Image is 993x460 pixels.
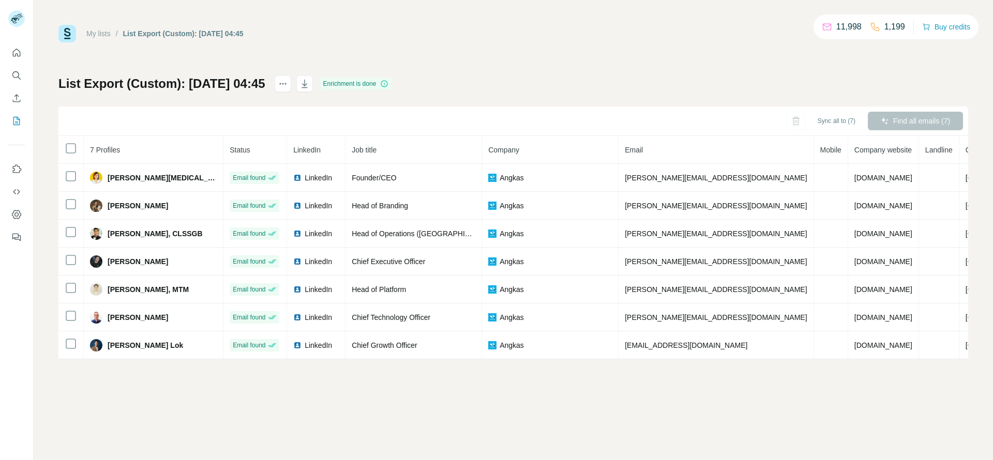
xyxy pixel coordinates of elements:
[108,340,183,350] span: [PERSON_NAME] Lok
[488,146,519,154] span: Company
[305,284,332,295] span: LinkedIn
[8,160,25,178] button: Use Surfe on LinkedIn
[90,255,102,268] img: Avatar
[352,257,425,266] span: Chief Executive Officer
[352,313,430,321] span: Chief Technology Officer
[854,313,912,321] span: [DOMAIN_NAME]
[233,341,265,350] span: Email found
[293,313,302,321] img: LinkedIn logo
[8,89,25,108] button: Enrich CSV
[625,285,807,294] span: [PERSON_NAME][EMAIL_ADDRESS][DOMAIN_NAME]
[293,146,321,154] span: LinkedIn
[108,284,189,295] span: [PERSON_NAME], MTM
[305,256,332,267] span: LinkedIn
[293,257,302,266] img: LinkedIn logo
[488,229,496,238] img: company-logo
[500,340,524,350] span: Angkas
[625,146,643,154] span: Email
[488,257,496,266] img: company-logo
[818,116,855,126] span: Sync all to (7)
[233,257,265,266] span: Email found
[90,146,120,154] span: 7 Profiles
[123,28,244,39] div: List Export (Custom): [DATE] 04:45
[86,29,111,38] a: My lists
[625,229,807,238] span: [PERSON_NAME][EMAIL_ADDRESS][DOMAIN_NAME]
[108,228,203,239] span: [PERSON_NAME], CLSSGB
[108,312,168,323] span: [PERSON_NAME]
[854,257,912,266] span: [DOMAIN_NAME]
[625,341,747,349] span: [EMAIL_ADDRESS][DOMAIN_NAME]
[8,112,25,130] button: My lists
[293,202,302,210] img: LinkedIn logo
[305,312,332,323] span: LinkedIn
[488,202,496,210] img: company-logo
[305,340,332,350] span: LinkedIn
[854,341,912,349] span: [DOMAIN_NAME]
[108,256,168,267] span: [PERSON_NAME]
[90,200,102,212] img: Avatar
[293,229,302,238] img: LinkedIn logo
[233,229,265,238] span: Email found
[108,173,217,183] span: [PERSON_NAME][MEDICAL_DATA]
[233,201,265,210] span: Email found
[500,228,524,239] span: Angkas
[500,173,524,183] span: Angkas
[500,256,524,267] span: Angkas
[625,202,807,210] span: [PERSON_NAME][EMAIL_ADDRESS][DOMAIN_NAME]
[293,174,302,182] img: LinkedIn logo
[966,146,991,154] span: Country
[58,25,76,42] img: Surfe Logo
[58,75,265,92] h1: List Export (Custom): [DATE] 04:45
[90,172,102,184] img: Avatar
[233,173,265,182] span: Email found
[625,257,807,266] span: [PERSON_NAME][EMAIL_ADDRESS][DOMAIN_NAME]
[352,285,406,294] span: Head of Platform
[488,285,496,294] img: company-logo
[352,229,588,238] span: Head of Operations ([GEOGRAPHIC_DATA] and [GEOGRAPHIC_DATA])
[854,202,912,210] span: [DOMAIN_NAME]
[293,285,302,294] img: LinkedIn logo
[230,146,250,154] span: Status
[500,284,524,295] span: Angkas
[625,313,807,321] span: [PERSON_NAME][EMAIL_ADDRESS][DOMAIN_NAME]
[8,182,25,201] button: Use Surfe API
[305,201,332,211] span: LinkedIn
[352,146,377,154] span: Job title
[836,21,862,33] p: 11,998
[233,285,265,294] span: Email found
[8,228,25,247] button: Feedback
[488,341,496,349] img: company-logo
[352,174,396,182] span: Founder/CEO
[854,285,912,294] span: [DOMAIN_NAME]
[352,202,408,210] span: Head of Branding
[500,312,524,323] span: Angkas
[854,146,912,154] span: Company website
[108,201,168,211] span: [PERSON_NAME]
[116,28,118,39] li: /
[488,174,496,182] img: company-logo
[854,174,912,182] span: [DOMAIN_NAME]
[90,339,102,351] img: Avatar
[90,311,102,324] img: Avatar
[90,283,102,296] img: Avatar
[233,313,265,322] span: Email found
[625,174,807,182] span: [PERSON_NAME][EMAIL_ADDRESS][DOMAIN_NAME]
[320,78,392,90] div: Enrichment is done
[90,227,102,240] img: Avatar
[293,341,302,349] img: LinkedIn logo
[922,20,970,34] button: Buy credits
[352,341,417,349] span: Chief Growth Officer
[925,146,953,154] span: Landline
[810,113,863,129] button: Sync all to (7)
[500,201,524,211] span: Angkas
[305,228,332,239] span: LinkedIn
[854,229,912,238] span: [DOMAIN_NAME]
[275,75,291,92] button: actions
[8,66,25,85] button: Search
[8,205,25,224] button: Dashboard
[305,173,332,183] span: LinkedIn
[8,43,25,62] button: Quick start
[884,21,905,33] p: 1,199
[820,146,841,154] span: Mobile
[488,313,496,321] img: company-logo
